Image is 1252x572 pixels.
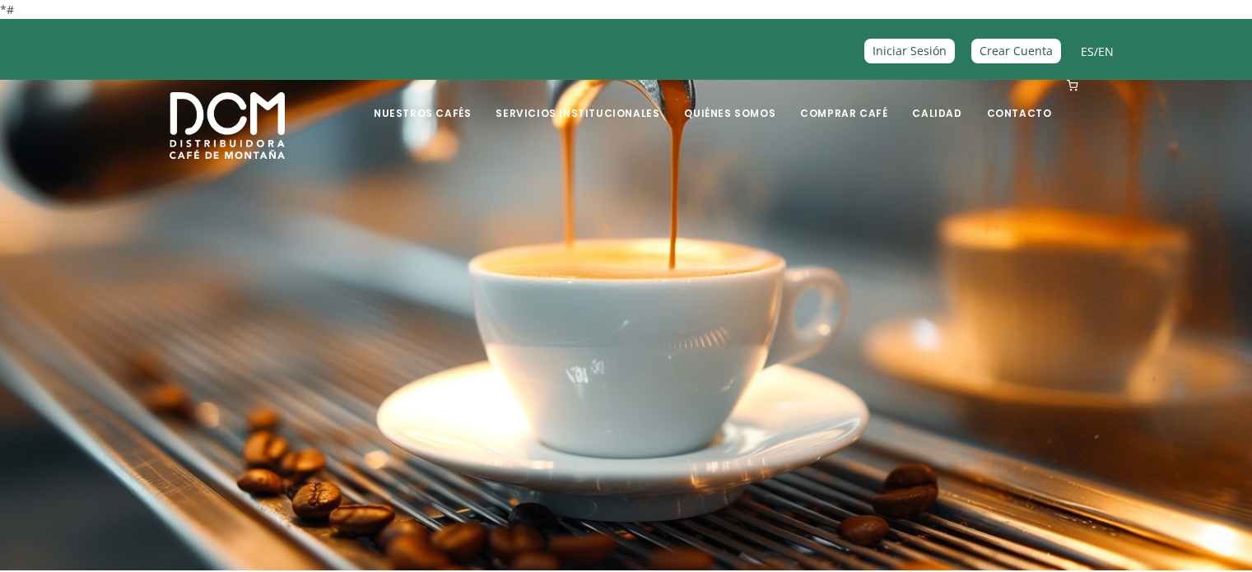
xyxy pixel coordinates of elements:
a: Contacto [977,81,1062,120]
a: Nuestros Cafés [364,81,481,120]
a: Calidad [902,81,971,120]
a: ES [1081,44,1094,59]
a: Quiénes Somos [674,81,785,120]
a: EN [1098,44,1114,59]
a: Comprar Café [790,81,897,120]
span: / [1081,42,1114,61]
a: Iniciar Sesión [864,39,955,63]
a: Crear Cuenta [971,39,1061,63]
a: Servicios Institucionales [486,81,669,120]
